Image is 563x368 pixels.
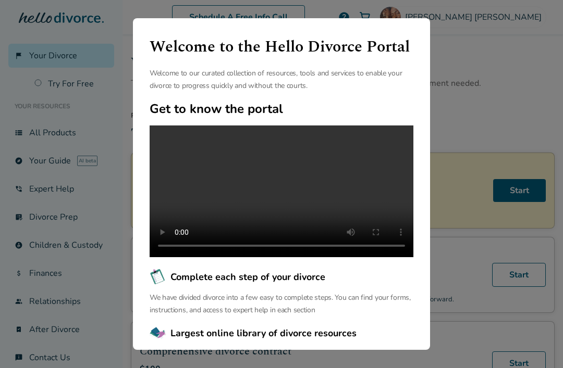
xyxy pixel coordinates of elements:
[150,325,166,341] img: Largest online library of divorce resources
[170,270,325,284] span: Complete each step of your divorce
[150,100,413,117] h2: Get to know the portal
[150,35,413,59] h1: Welcome to the Hello Divorce Portal
[150,67,413,92] p: Welcome to our curated collection of resources, tools and services to enable your divorce to prog...
[511,318,563,368] iframe: Chat Widget
[150,291,413,316] p: We have divided divorce into a few easy to complete steps. You can find your forms, instructions,...
[170,326,357,340] span: Largest online library of divorce resources
[150,269,166,285] img: Complete each step of your divorce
